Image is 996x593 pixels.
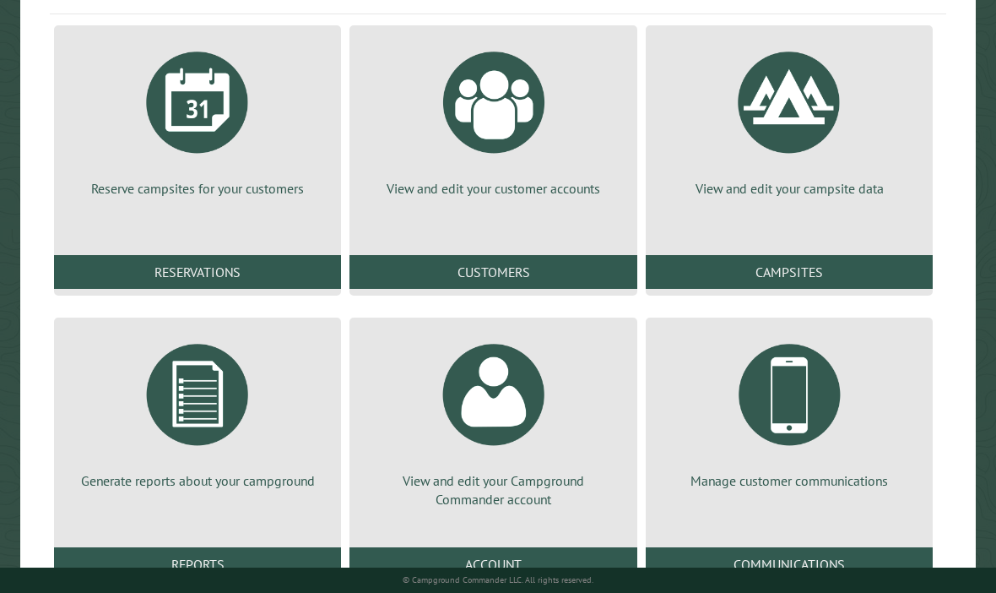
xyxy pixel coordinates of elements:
a: View and edit your campsite data [666,39,912,198]
a: Account [349,547,636,581]
a: Communications [646,547,933,581]
a: Reserve campsites for your customers [74,39,321,198]
a: Campsites [646,255,933,289]
a: View and edit your customer accounts [370,39,616,198]
a: Reports [54,547,341,581]
p: Manage customer communications [666,471,912,490]
a: Reservations [54,255,341,289]
a: View and edit your Campground Commander account [370,331,616,509]
a: Customers [349,255,636,289]
a: Manage customer communications [666,331,912,490]
p: Generate reports about your campground [74,471,321,490]
p: Reserve campsites for your customers [74,179,321,198]
p: View and edit your customer accounts [370,179,616,198]
p: View and edit your campsite data [666,179,912,198]
p: View and edit your Campground Commander account [370,471,616,509]
a: Generate reports about your campground [74,331,321,490]
small: © Campground Commander LLC. All rights reserved. [403,574,593,585]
